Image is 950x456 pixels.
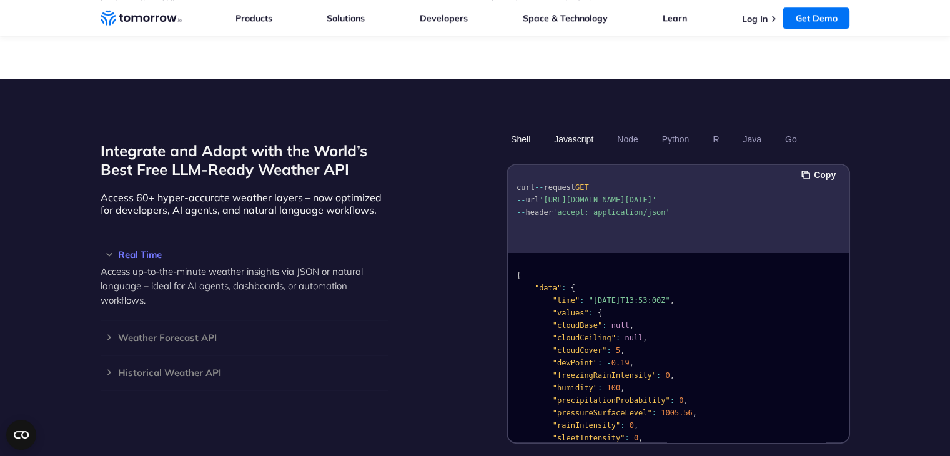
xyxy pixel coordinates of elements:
span: null [611,321,629,330]
span: , [629,359,633,367]
span: - [606,359,611,367]
span: curl [517,183,535,192]
a: Log In [741,13,767,24]
a: Products [235,12,272,24]
span: 0 [679,396,683,405]
a: Get Demo [783,7,849,29]
span: "[DATE]T13:53:00Z" [588,296,670,305]
img: tab_keywords_by_traffic_grey.svg [124,72,134,82]
span: { [570,284,575,292]
a: Learn [663,12,687,24]
div: Domain Overview [47,74,112,82]
span: "data" [534,284,561,292]
div: v 4.0.25 [35,20,61,30]
span: 100 [606,384,620,392]
span: "cloudCeiling" [552,334,615,342]
span: : [606,346,611,355]
button: Open CMP widget [6,420,36,450]
span: : [588,309,593,317]
a: Home link [101,9,182,27]
span: : [580,296,584,305]
button: Node [613,129,642,150]
span: "precipitationProbability" [552,396,670,405]
button: Java [738,129,766,150]
span: "sleetIntensity" [552,434,625,442]
span: : [602,321,606,330]
span: , [683,396,688,405]
span: request [543,183,575,192]
span: : [670,396,674,405]
h3: Real Time [101,250,388,259]
h3: Historical Weather API [101,368,388,377]
button: Copy [801,168,839,182]
span: , [692,409,696,417]
span: { [598,309,602,317]
span: "humidity" [552,384,597,392]
button: Shell [507,129,535,150]
span: 0.19 [611,359,629,367]
span: , [670,296,674,305]
span: "dewPoint" [552,359,597,367]
span: 1005.56 [661,409,693,417]
span: { [517,271,521,280]
span: header [525,208,552,217]
span: 0 [629,421,633,430]
span: "freezingRainIntensity" [552,371,656,380]
span: , [638,434,643,442]
img: logo_orange.svg [20,20,30,30]
span: : [598,384,602,392]
span: , [670,371,674,380]
p: Access 60+ hyper-accurate weather layers – now optimized for developers, AI agents, and natural l... [101,191,388,216]
img: website_grey.svg [20,32,30,42]
h3: Weather Forecast API [101,333,388,342]
div: Domain: [DATE][DOMAIN_NAME] [32,32,166,42]
a: Space & Technology [523,12,608,24]
span: 0 [633,434,638,442]
span: -- [517,196,525,204]
span: : [598,359,602,367]
span: 0 [665,371,670,380]
span: , [629,321,633,330]
span: "pressureSurfaceLevel" [552,409,651,417]
span: "time" [552,296,579,305]
a: Solutions [327,12,365,24]
div: Keywords by Traffic [138,74,210,82]
span: 'accept: application/json' [552,208,670,217]
span: -- [517,208,525,217]
span: : [651,409,656,417]
span: , [633,421,638,430]
span: "values" [552,309,588,317]
span: , [643,334,647,342]
span: GET [575,183,588,192]
h2: Integrate and Adapt with the World’s Best Free LLM-Ready Weather API [101,141,388,179]
p: Access up-to-the-minute weather insights via JSON or natural language – ideal for AI agents, dash... [101,264,388,307]
span: , [620,346,625,355]
span: null [625,334,643,342]
a: Developers [420,12,468,24]
span: url [525,196,539,204]
span: '[URL][DOMAIN_NAME][DATE]' [539,196,656,204]
span: : [656,371,660,380]
span: : [625,434,629,442]
span: : [562,284,566,292]
span: : [615,334,620,342]
button: Python [657,129,693,150]
span: "cloudBase" [552,321,601,330]
img: tab_domain_overview_orange.svg [34,72,44,82]
button: Javascript [550,129,598,150]
span: "rainIntensity" [552,421,620,430]
span: "cloudCover" [552,346,606,355]
button: R [708,129,723,150]
span: , [620,384,625,392]
span: 5 [615,346,620,355]
button: Go [780,129,801,150]
span: -- [534,183,543,192]
span: : [620,421,625,430]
